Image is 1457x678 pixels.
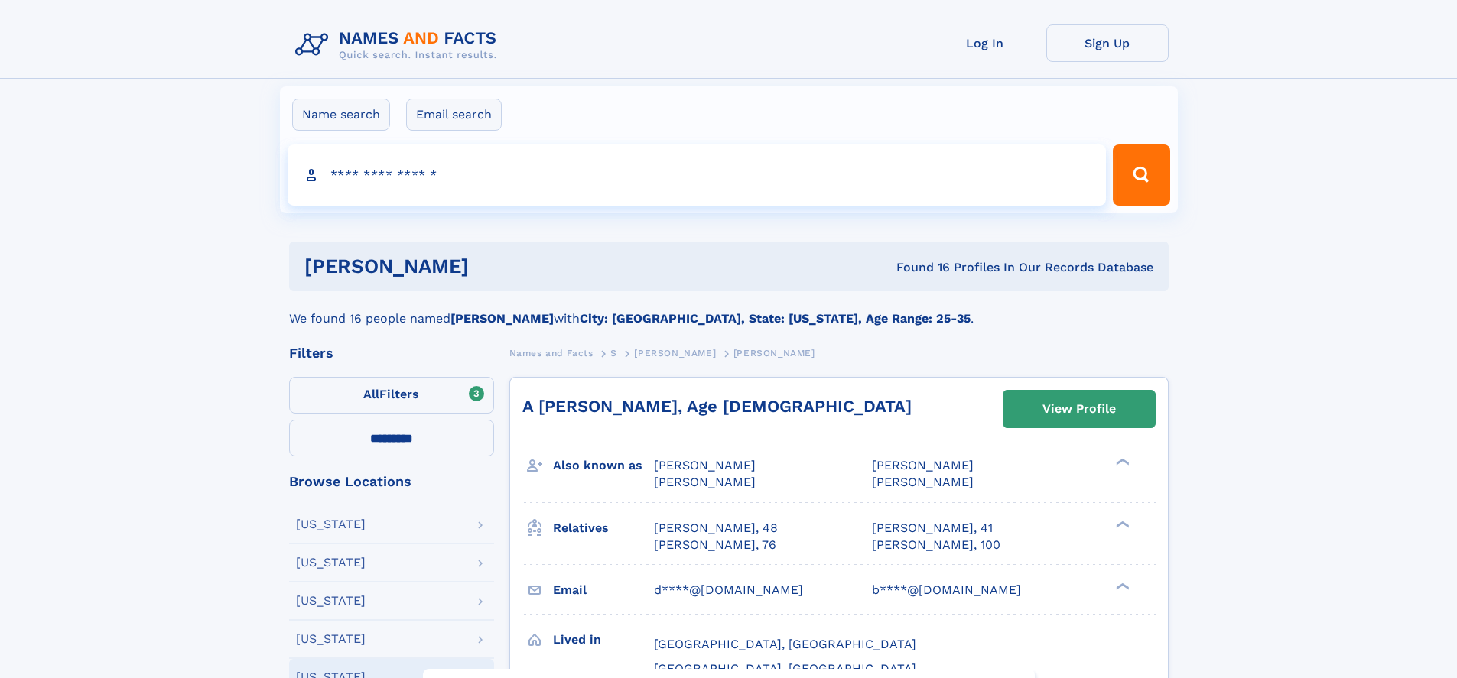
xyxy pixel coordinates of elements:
div: ❯ [1112,581,1130,591]
b: [PERSON_NAME] [450,311,554,326]
label: Email search [406,99,502,131]
button: Search Button [1113,144,1169,206]
input: search input [288,144,1107,206]
span: [PERSON_NAME] [654,458,756,472]
div: ❯ [1112,457,1130,467]
b: City: [GEOGRAPHIC_DATA], State: [US_STATE], Age Range: 25-35 [580,311,971,326]
div: Filters [289,346,494,360]
span: [PERSON_NAME] [872,458,974,472]
label: Filters [289,377,494,414]
a: S [610,343,617,362]
div: ❯ [1112,519,1130,529]
span: [GEOGRAPHIC_DATA], [GEOGRAPHIC_DATA] [654,661,916,676]
div: [US_STATE] [296,633,366,645]
label: Name search [292,99,390,131]
span: [GEOGRAPHIC_DATA], [GEOGRAPHIC_DATA] [654,637,916,651]
a: [PERSON_NAME], 48 [654,520,778,537]
h3: Relatives [553,515,654,541]
a: [PERSON_NAME], 76 [654,537,776,553]
div: [US_STATE] [296,595,366,607]
div: [US_STATE] [296,518,366,530]
a: A [PERSON_NAME], Age [DEMOGRAPHIC_DATA] [522,397,912,416]
h3: Email [553,577,654,603]
span: All [363,387,379,401]
span: S [610,348,617,358]
a: [PERSON_NAME], 41 [872,520,993,537]
span: [PERSON_NAME] [634,348,716,358]
div: Browse Locations [289,475,494,488]
div: View Profile [1042,391,1116,427]
span: [PERSON_NAME] [733,348,815,358]
h1: [PERSON_NAME] [304,257,683,276]
div: We found 16 people named with . [289,291,1169,328]
span: [PERSON_NAME] [872,475,974,489]
div: Found 16 Profiles In Our Records Database [682,259,1153,276]
div: [US_STATE] [296,556,366,569]
a: [PERSON_NAME] [634,343,716,362]
a: View Profile [1003,391,1155,427]
h3: Lived in [553,627,654,653]
img: Logo Names and Facts [289,24,509,66]
a: Sign Up [1046,24,1169,62]
a: Names and Facts [509,343,594,362]
a: [PERSON_NAME], 100 [872,537,1000,553]
h3: Also known as [553,453,654,478]
span: [PERSON_NAME] [654,475,756,489]
a: Log In [924,24,1046,62]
